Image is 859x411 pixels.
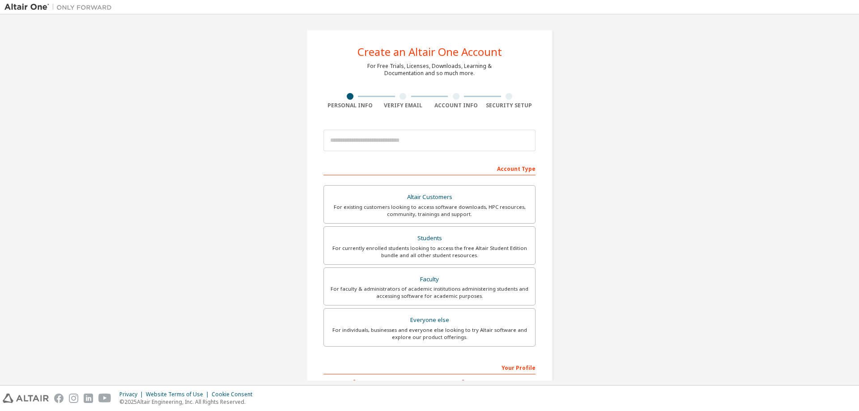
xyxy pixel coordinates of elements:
div: Faculty [329,273,530,286]
img: linkedin.svg [84,394,93,403]
label: First Name [323,379,427,386]
div: Everyone else [329,314,530,326]
div: For individuals, businesses and everyone else looking to try Altair software and explore our prod... [329,326,530,341]
img: altair_logo.svg [3,394,49,403]
label: Last Name [432,379,536,386]
img: facebook.svg [54,394,64,403]
div: Website Terms of Use [146,391,212,398]
div: Your Profile [323,360,536,374]
div: Privacy [119,391,146,398]
div: For Free Trials, Licenses, Downloads, Learning & Documentation and so much more. [367,63,492,77]
div: Account Type [323,161,536,175]
img: Altair One [4,3,116,12]
div: For currently enrolled students looking to access the free Altair Student Edition bundle and all ... [329,245,530,259]
div: Students [329,232,530,245]
div: Create an Altair One Account [357,47,502,57]
div: Security Setup [483,102,536,109]
div: Personal Info [323,102,377,109]
div: Altair Customers [329,191,530,203]
div: Account Info [429,102,483,109]
div: For existing customers looking to access software downloads, HPC resources, community, trainings ... [329,203,530,218]
div: Verify Email [377,102,430,109]
img: youtube.svg [98,394,111,403]
div: Cookie Consent [212,391,258,398]
div: For faculty & administrators of academic institutions administering students and accessing softwa... [329,285,530,300]
img: instagram.svg [69,394,78,403]
p: © 2025 Altair Engineering, Inc. All Rights Reserved. [119,398,258,406]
